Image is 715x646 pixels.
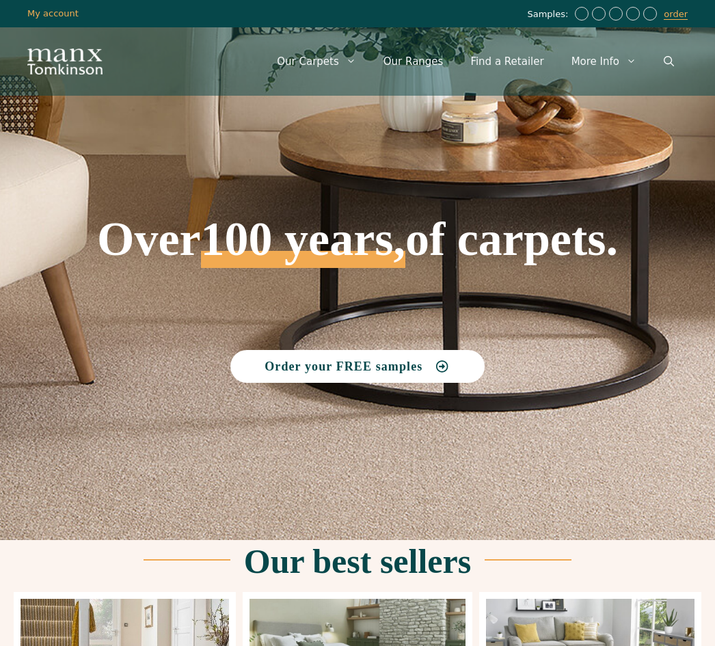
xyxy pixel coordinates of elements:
[75,116,640,268] h1: Over of carpets.
[664,9,688,20] a: order
[265,360,422,373] span: Order your FREE samples
[244,544,471,578] h2: Our best sellers
[457,41,557,82] a: Find a Retailer
[558,41,650,82] a: More Info
[370,41,457,82] a: Our Ranges
[263,41,688,82] nav: Primary
[263,41,370,82] a: Our Carpets
[650,41,688,82] a: Open Search Bar
[527,9,571,21] span: Samples:
[230,350,485,383] a: Order your FREE samples
[27,8,79,18] a: My account
[27,49,103,75] img: Manx Tomkinson
[201,227,405,268] span: 100 years,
